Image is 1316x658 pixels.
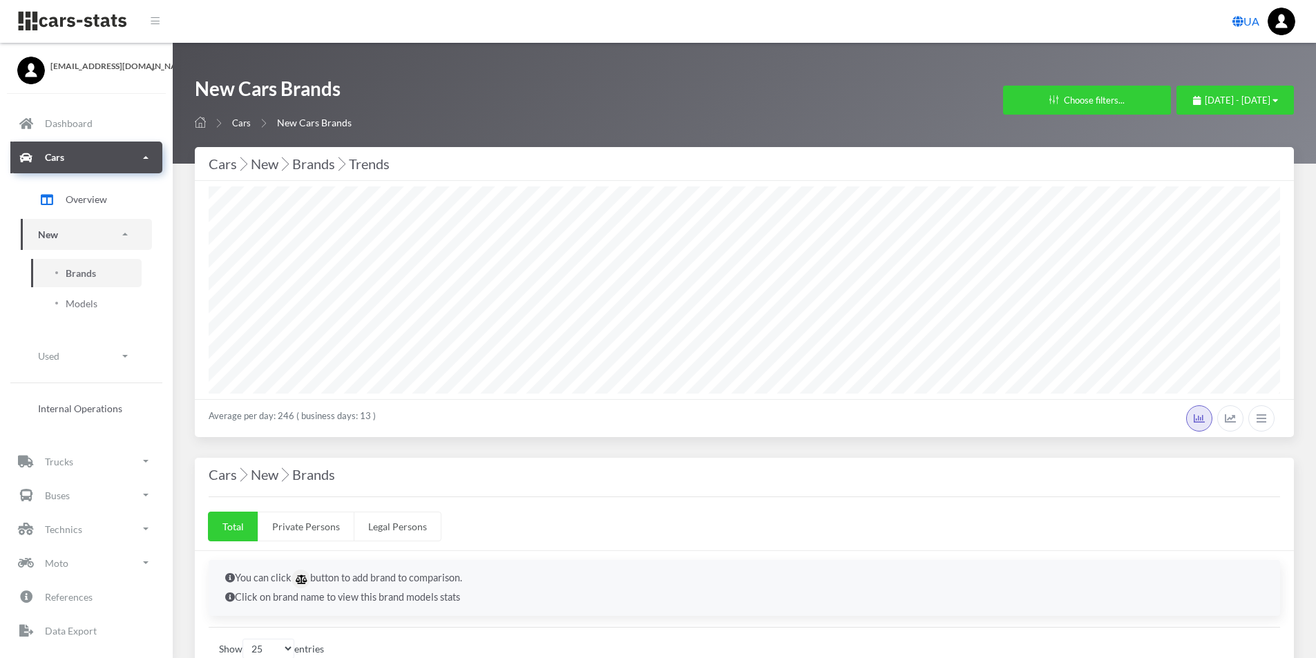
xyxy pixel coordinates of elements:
[232,117,251,128] a: Cars
[45,588,93,606] p: References
[209,560,1280,616] div: You can click button to add brand to comparison. Click on brand name to view this brand models stats
[17,10,128,32] img: navbar brand
[195,76,352,108] h1: New Cars Brands
[45,115,93,132] p: Dashboard
[45,487,70,504] p: Buses
[45,622,97,639] p: Data Export
[354,512,441,541] a: Legal Persons
[38,401,122,416] span: Internal Operations
[1227,8,1265,35] a: UA
[1176,86,1294,115] button: [DATE] - [DATE]
[10,108,162,139] a: Dashboard
[1268,8,1295,35] img: ...
[10,581,162,612] a: References
[50,60,155,72] span: [EMAIL_ADDRESS][DOMAIN_NAME]
[209,153,1280,175] div: Cars New Brands Trends
[10,479,162,511] a: Buses
[10,142,162,173] a: Cars
[195,399,1294,437] div: Average per day: 246 ( business days: 13 )
[10,445,162,477] a: Trucks
[31,259,142,287] a: Brands
[66,266,96,280] span: Brands
[208,512,258,541] a: Total
[21,340,152,371] a: Used
[45,554,68,572] p: Moto
[209,463,1280,485] h4: Cars New Brands
[31,289,142,318] a: Models
[66,192,107,206] span: Overview
[17,57,155,72] a: [EMAIL_ADDRESS][DOMAIN_NAME]
[21,182,152,217] a: Overview
[277,117,352,128] span: New Cars Brands
[10,547,162,579] a: Moto
[10,513,162,545] a: Technics
[45,453,73,470] p: Trucks
[66,296,97,311] span: Models
[258,512,354,541] a: Private Persons
[45,148,64,166] p: Cars
[21,219,152,250] a: New
[1205,95,1270,106] span: [DATE] - [DATE]
[38,226,58,243] p: New
[38,347,59,365] p: Used
[1003,86,1171,115] button: Choose filters...
[45,521,82,538] p: Technics
[10,615,162,646] a: Data Export
[21,394,152,423] a: Internal Operations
